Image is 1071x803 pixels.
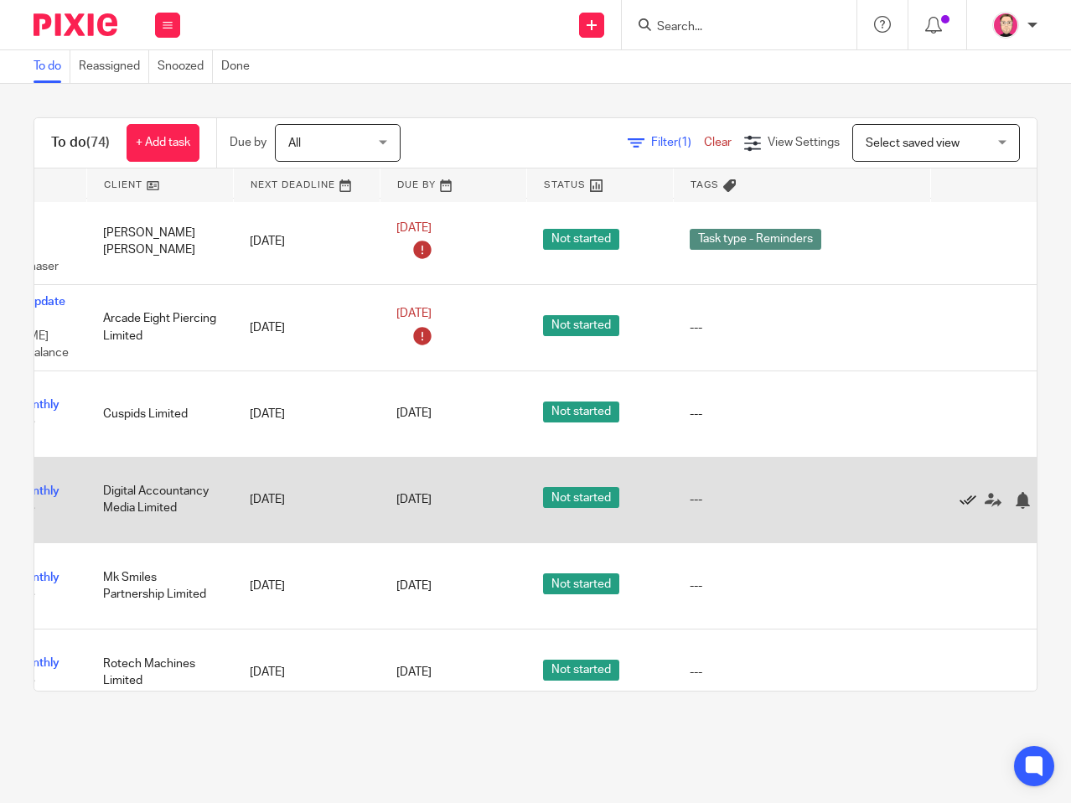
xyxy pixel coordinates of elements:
[543,487,619,508] span: Not started
[86,198,233,284] td: [PERSON_NAME] [PERSON_NAME]
[34,13,117,36] img: Pixie
[655,20,806,35] input: Search
[690,491,913,508] div: ---
[690,664,913,681] div: ---
[86,457,233,543] td: Digital Accountancy Media Limited
[86,370,233,457] td: Cuspids Limited
[86,136,110,149] span: (74)
[86,543,233,629] td: Mk Smiles Partnership Limited
[86,629,233,716] td: Rotech Machines Limited
[690,406,913,422] div: ---
[396,580,432,592] span: [DATE]
[396,222,432,234] span: [DATE]
[690,319,913,336] div: ---
[396,666,432,678] span: [DATE]
[233,457,380,543] td: [DATE]
[79,50,149,83] a: Reassigned
[690,578,913,594] div: ---
[543,573,619,594] span: Not started
[690,229,821,250] span: Task type - Reminders
[396,308,432,320] span: [DATE]
[34,50,70,83] a: To do
[866,137,960,149] span: Select saved view
[221,50,258,83] a: Done
[768,137,840,148] span: View Settings
[543,401,619,422] span: Not started
[543,315,619,336] span: Not started
[543,660,619,681] span: Not started
[233,543,380,629] td: [DATE]
[86,284,233,370] td: Arcade Eight Piercing Limited
[992,12,1019,39] img: Bradley%20-%20Pink.png
[288,137,301,149] span: All
[651,137,704,148] span: Filter
[678,137,691,148] span: (1)
[158,50,213,83] a: Snoozed
[233,284,380,370] td: [DATE]
[127,124,199,162] a: + Add task
[396,408,432,420] span: [DATE]
[960,491,985,508] a: Mark as done
[233,370,380,457] td: [DATE]
[691,180,719,189] span: Tags
[704,137,732,148] a: Clear
[51,134,110,152] h1: To do
[543,229,619,250] span: Not started
[233,629,380,716] td: [DATE]
[396,494,432,505] span: [DATE]
[233,198,380,284] td: [DATE]
[230,134,266,151] p: Due by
